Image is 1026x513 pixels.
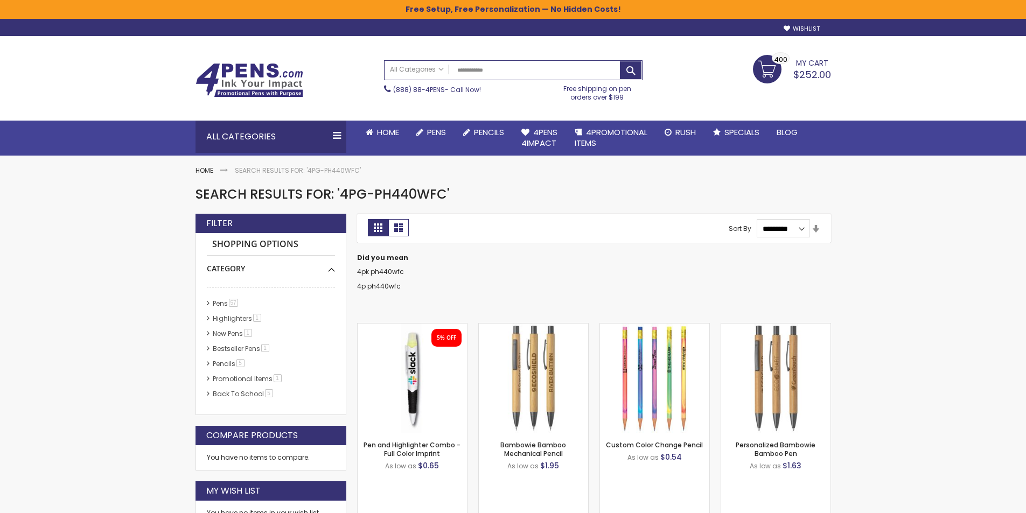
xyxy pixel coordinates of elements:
[656,121,704,144] a: Rush
[750,461,781,470] span: As low as
[500,440,566,458] a: Bambowie Bamboo Mechanical Pencil
[479,323,588,332] a: Bambowie Bamboo Mechanical Pencil
[474,127,504,138] span: Pencils
[552,80,643,102] div: Free shipping on pen orders over $199
[261,344,269,352] span: 1
[675,127,696,138] span: Rush
[774,54,787,65] span: 400
[210,329,256,338] a: New Pens1
[357,254,831,262] dt: Did you mean
[210,299,242,308] a: Pens57
[777,127,798,138] span: Blog
[513,121,566,156] a: 4Pens4impact
[385,61,449,79] a: All Categories
[206,485,261,497] strong: My Wish List
[265,389,273,397] span: 5
[393,85,445,94] a: (888) 88-4PENS
[206,430,298,441] strong: Compare Products
[575,127,647,149] span: 4PROMOTIONAL ITEMS
[390,65,444,74] span: All Categories
[196,121,346,153] div: All Categories
[357,282,401,291] a: 4p ph440wfc
[724,127,759,138] span: Specials
[235,166,361,175] strong: Search results for: '4PG-PH440WFC'
[479,324,588,433] img: Bambowie Bamboo Mechanical Pencil
[229,299,238,307] span: 57
[600,323,709,332] a: Custom Color Change Pencil
[753,55,831,82] a: $252.00 400
[274,374,282,382] span: 1
[408,121,455,144] a: Pens
[736,440,815,458] a: Personalized Bambowie Bamboo Pen
[377,127,399,138] span: Home
[768,121,806,144] a: Blog
[793,68,831,81] span: $252.00
[437,334,456,342] div: 5% OFF
[253,314,261,322] span: 1
[507,461,539,470] span: As low as
[357,267,404,276] a: 4pk ph440wfc
[210,389,277,398] a: Back To School5
[660,452,682,462] span: $0.54
[206,217,233,229] strong: Filter
[358,324,467,433] img: Pen and Highlighter Combo - Full Color Imprint
[566,121,656,156] a: 4PROMOTIONALITEMS
[385,461,416,470] span: As low as
[210,359,248,368] a: Pencils5
[729,224,751,233] label: Sort By
[606,440,703,449] a: Custom Color Change Pencil
[196,185,450,203] span: Search results for: '4PG-PH440WFC'
[540,460,559,471] span: $1.95
[368,219,388,236] strong: Grid
[210,344,273,353] a: Bestseller Pens1
[704,121,768,144] a: Specials
[196,445,346,470] div: You have no items to compare.
[207,233,335,256] strong: Shopping Options
[236,359,245,367] span: 5
[427,127,446,138] span: Pens
[784,25,820,33] a: Wishlist
[358,323,467,332] a: Pen and Highlighter Combo - Full Color Imprint
[783,460,801,471] span: $1.63
[627,453,659,462] span: As low as
[393,85,481,94] span: - Call Now!
[721,324,830,433] img: Personalized Bambowie Bamboo Pen
[210,374,285,383] a: Promotional Items1
[357,121,408,144] a: Home
[196,166,213,175] a: Home
[210,314,265,323] a: Highlighters1
[244,329,252,337] span: 1
[364,440,460,458] a: Pen and Highlighter Combo - Full Color Imprint
[455,121,513,144] a: Pencils
[721,323,830,332] a: Personalized Bambowie Bamboo Pen
[207,256,335,274] div: Category
[196,63,303,97] img: 4Pens Custom Pens and Promotional Products
[418,460,439,471] span: $0.65
[521,127,557,149] span: 4Pens 4impact
[600,324,709,433] img: Custom Color Change Pencil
